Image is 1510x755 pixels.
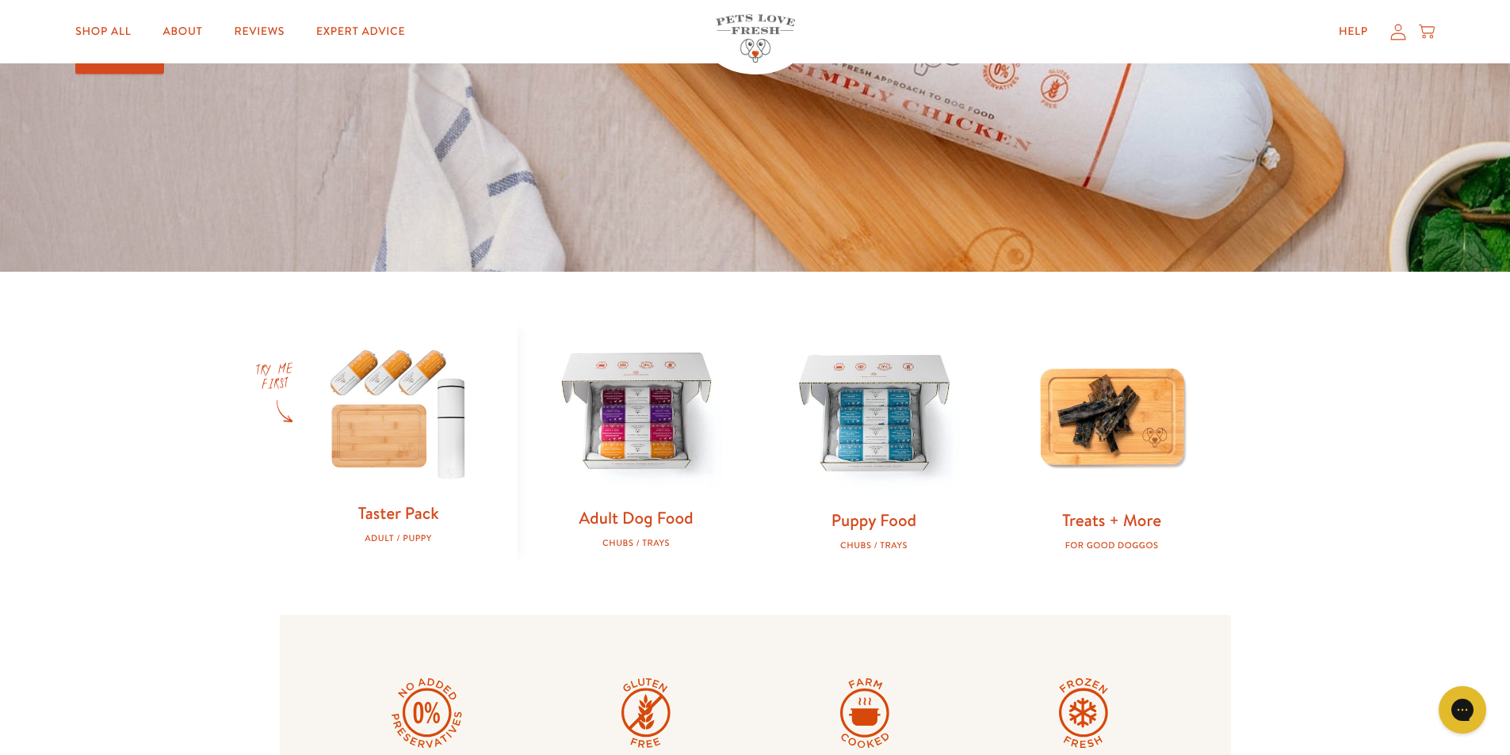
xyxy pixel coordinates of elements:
iframe: Gorgias live chat messenger [1431,681,1494,739]
div: Chubs / Trays [543,538,730,548]
a: Help [1326,16,1381,48]
img: Pets Love Fresh [716,14,795,63]
a: Treats + More [1062,509,1161,532]
a: About [150,16,215,48]
a: Expert Advice [304,16,418,48]
a: Puppy Food [831,509,916,532]
a: Reviews [222,16,297,48]
a: Taster Pack [357,501,438,524]
a: Adult Dog Food [579,506,693,529]
div: Chubs / Trays [781,540,968,551]
a: Shop All [63,16,143,48]
div: Adult / Puppy [305,533,492,543]
div: For good doggos [1019,540,1206,551]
